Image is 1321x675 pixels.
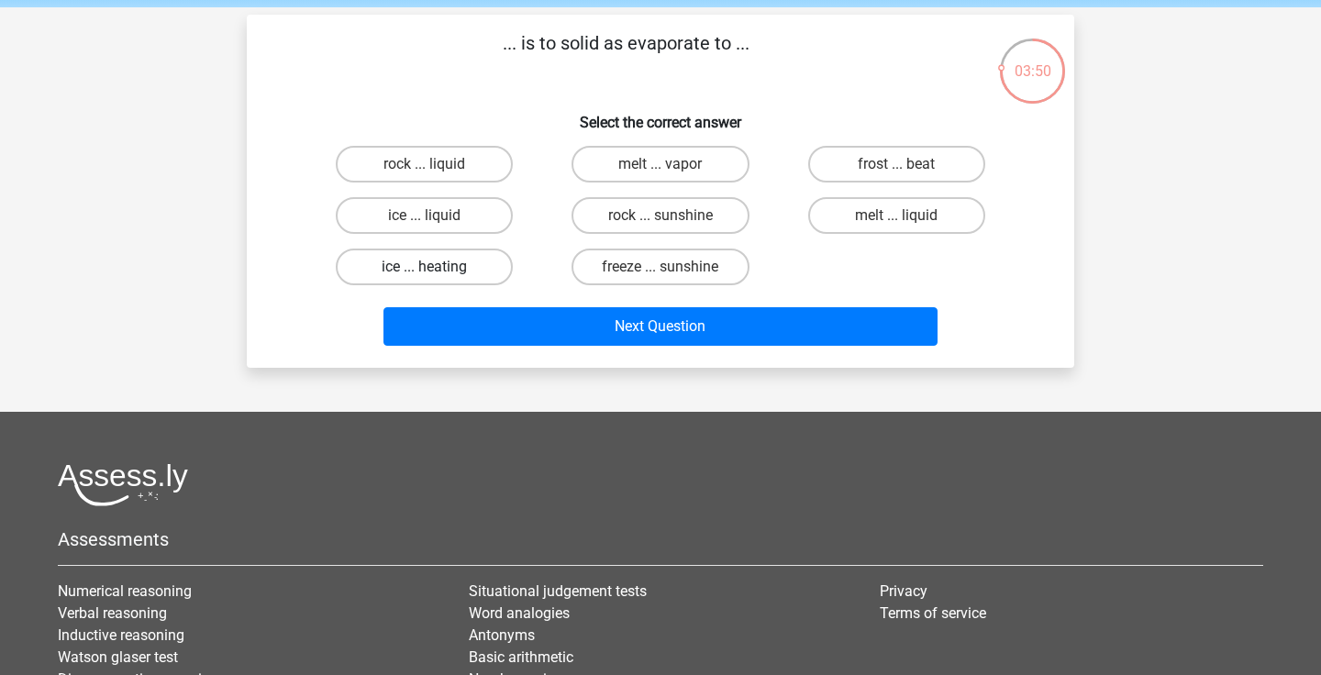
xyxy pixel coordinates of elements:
label: rock ... sunshine [572,197,749,234]
label: frost ... beat [808,146,985,183]
label: melt ... vapor [572,146,749,183]
label: melt ... liquid [808,197,985,234]
button: Next Question [383,307,938,346]
div: 03:50 [998,37,1067,83]
label: ice ... liquid [336,197,513,234]
a: Watson glaser test [58,648,178,666]
p: ... is to solid as evaporate to ... [276,29,976,84]
img: Assessly logo [58,463,188,506]
label: rock ... liquid [336,146,513,183]
a: Terms of service [880,604,986,622]
a: Numerical reasoning [58,582,192,600]
a: Situational judgement tests [469,582,647,600]
a: Inductive reasoning [58,626,184,644]
a: Word analogies [469,604,570,622]
a: Verbal reasoning [58,604,167,622]
a: Privacy [880,582,927,600]
a: Antonyms [469,626,535,644]
a: Basic arithmetic [469,648,573,666]
label: freeze ... sunshine [572,249,749,285]
h6: Select the correct answer [276,99,1045,131]
h5: Assessments [58,528,1263,550]
label: ice ... heating [336,249,513,285]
